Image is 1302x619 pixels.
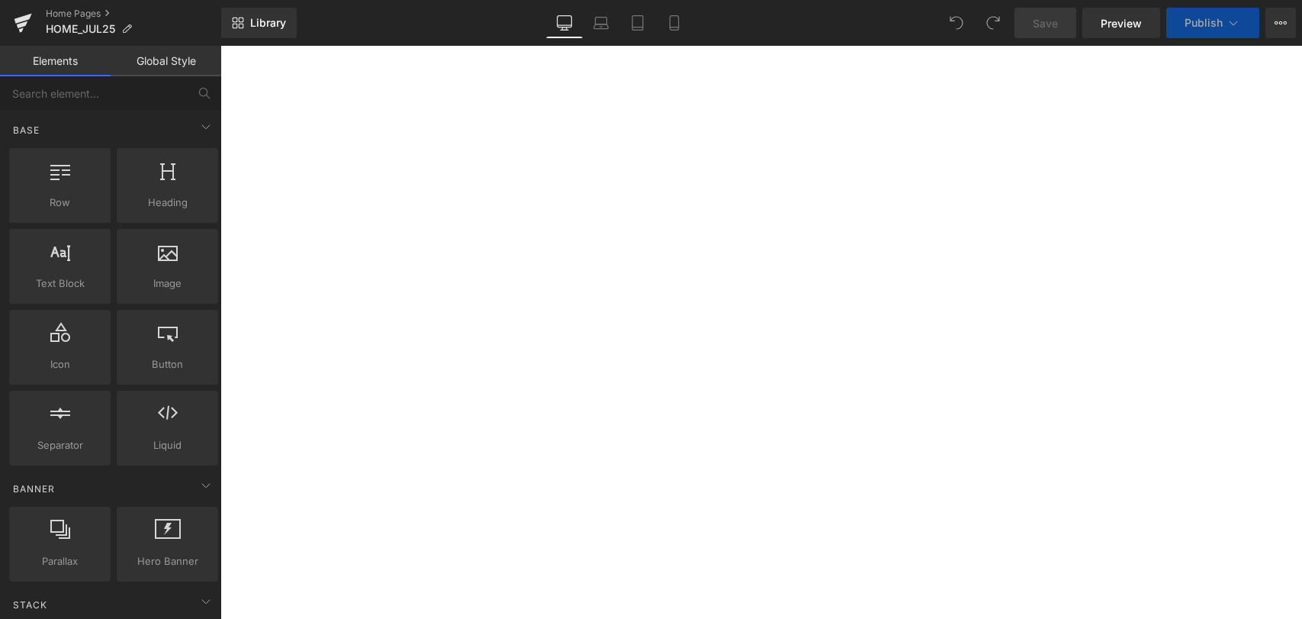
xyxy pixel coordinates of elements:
span: Icon [14,356,106,372]
a: Preview [1082,8,1160,38]
span: Parallax [14,553,106,569]
button: Redo [978,8,1008,38]
span: Button [121,356,214,372]
span: Preview [1101,15,1142,31]
a: Mobile [656,8,693,38]
a: Tablet [619,8,656,38]
span: Publish [1185,17,1223,29]
button: More [1265,8,1296,38]
a: Desktop [546,8,583,38]
span: Banner [11,482,56,496]
a: New Library [221,8,297,38]
span: Hero Banner [121,553,214,569]
span: Liquid [121,437,214,453]
span: Save [1033,15,1058,31]
button: Publish [1166,8,1259,38]
span: Heading [121,195,214,211]
a: Global Style [111,46,221,76]
span: Text Block [14,276,106,292]
span: HOME_JUL25 [46,23,115,35]
span: Library [250,16,286,30]
span: Row [14,195,106,211]
a: Home Pages [46,8,221,20]
span: Stack [11,598,49,612]
span: Separator [14,437,106,453]
span: Base [11,123,41,137]
a: Laptop [583,8,619,38]
span: Image [121,276,214,292]
button: Undo [941,8,972,38]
